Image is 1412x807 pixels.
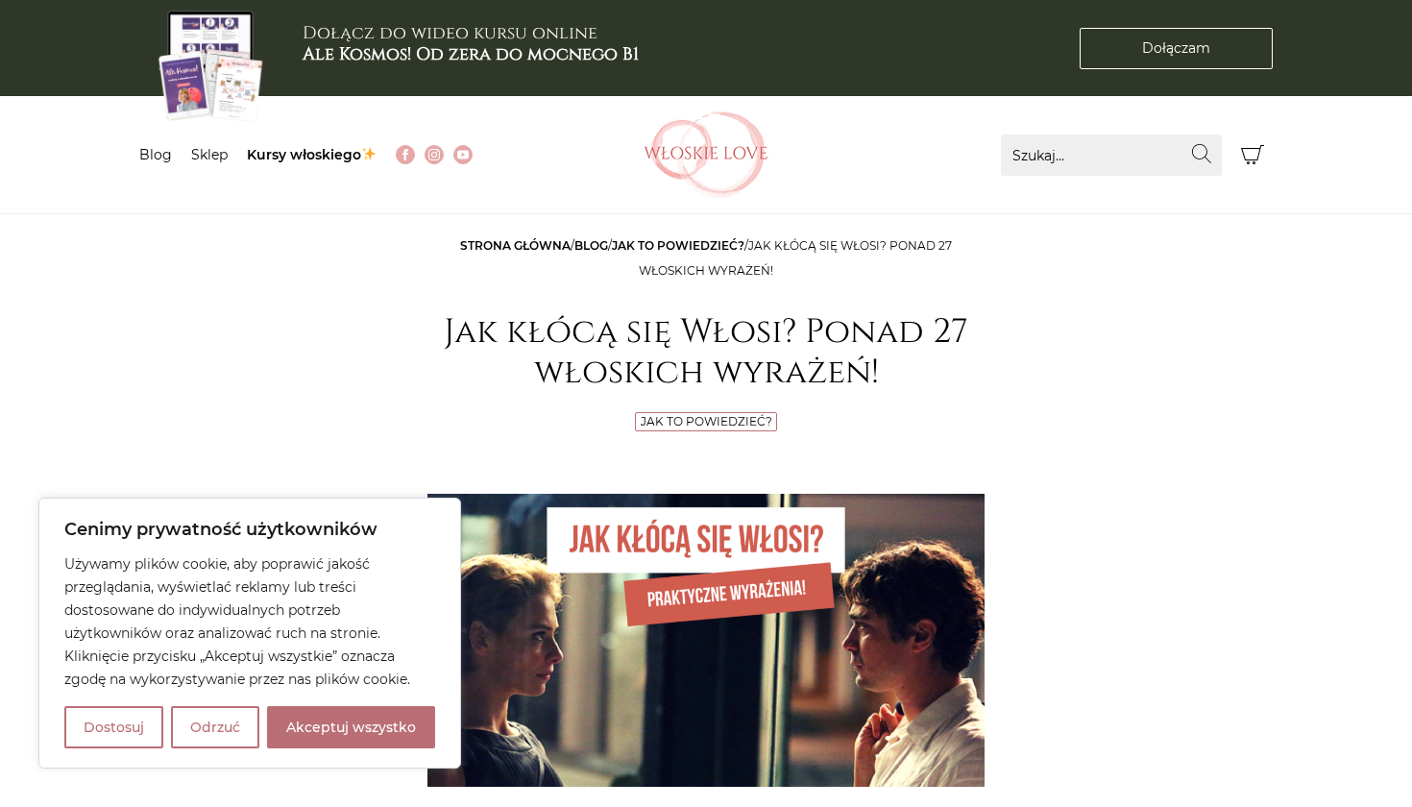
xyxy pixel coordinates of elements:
[574,238,608,253] a: Blog
[64,706,163,748] button: Dostosuj
[644,111,768,198] img: Włoskielove
[460,238,571,253] a: Strona główna
[639,238,952,278] span: Jak kłócą się Włosi? Ponad 27 włoskich wyrażeń!
[191,146,228,163] a: Sklep
[612,238,744,253] a: Jak to powiedzieć?
[1001,134,1222,176] input: Szukaj...
[303,42,639,66] b: Ale Kosmos! Od zera do mocnego B1
[64,552,435,691] p: Używamy plików cookie, aby poprawić jakość przeglądania, wyświetlać reklamy lub treści dostosowan...
[1231,134,1273,176] button: Koszyk
[427,312,985,393] h1: Jak kłócą się Włosi? Ponad 27 włoskich wyrażeń!
[362,147,376,160] img: ✨
[303,23,639,64] h3: Dołącz do wideo kursu online
[139,146,172,163] a: Blog
[460,238,952,278] span: / / /
[641,414,772,428] a: Jak to powiedzieć?
[247,146,377,163] a: Kursy włoskiego
[1142,38,1210,59] span: Dołączam
[267,706,435,748] button: Akceptuj wszystko
[64,518,435,541] p: Cenimy prywatność użytkowników
[1080,28,1273,69] a: Dołączam
[171,706,259,748] button: Odrzuć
